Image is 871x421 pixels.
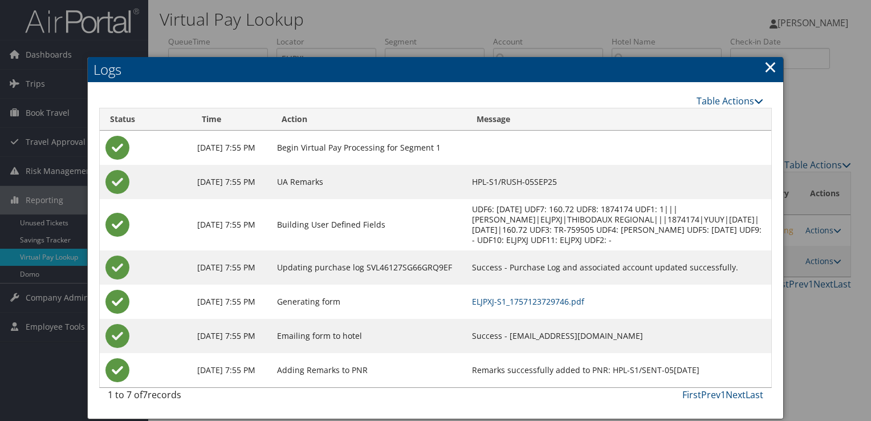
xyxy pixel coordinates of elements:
[472,296,584,307] a: ELJPXJ-S1_1757123729746.pdf
[271,108,466,131] th: Action: activate to sort column ascending
[726,388,746,401] a: Next
[143,388,148,401] span: 7
[271,165,466,199] td: UA Remarks
[192,165,272,199] td: [DATE] 7:55 PM
[701,388,721,401] a: Prev
[746,388,763,401] a: Last
[721,388,726,401] a: 1
[697,95,763,107] a: Table Actions
[192,285,272,319] td: [DATE] 7:55 PM
[466,199,771,250] td: UDF6: [DATE] UDF7: 160.72 UDF8: 1874174 UDF1: 1|||[PERSON_NAME]|ELJPXJ|THIBODAUX REGIONAL|||18741...
[271,319,466,353] td: Emailing form to hotel
[271,285,466,319] td: Generating form
[192,131,272,165] td: [DATE] 7:55 PM
[466,165,771,199] td: HPL-S1/RUSH-05SEP25
[192,353,272,387] td: [DATE] 7:55 PM
[466,108,771,131] th: Message: activate to sort column ascending
[466,250,771,285] td: Success - Purchase Log and associated account updated successfully.
[682,388,701,401] a: First
[764,55,777,78] a: Close
[192,319,272,353] td: [DATE] 7:55 PM
[271,199,466,250] td: Building User Defined Fields
[271,131,466,165] td: Begin Virtual Pay Processing for Segment 1
[271,250,466,285] td: Updating purchase log SVL46127SG66GRQ9EF
[271,353,466,387] td: Adding Remarks to PNR
[88,57,783,82] h2: Logs
[192,108,272,131] th: Time: activate to sort column ascending
[466,319,771,353] td: Success - [EMAIL_ADDRESS][DOMAIN_NAME]
[466,353,771,387] td: Remarks successfully added to PNR: HPL-S1/SENT-05[DATE]
[192,250,272,285] td: [DATE] 7:55 PM
[100,108,192,131] th: Status: activate to sort column ascending
[192,199,272,250] td: [DATE] 7:55 PM
[108,388,259,407] div: 1 to 7 of records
